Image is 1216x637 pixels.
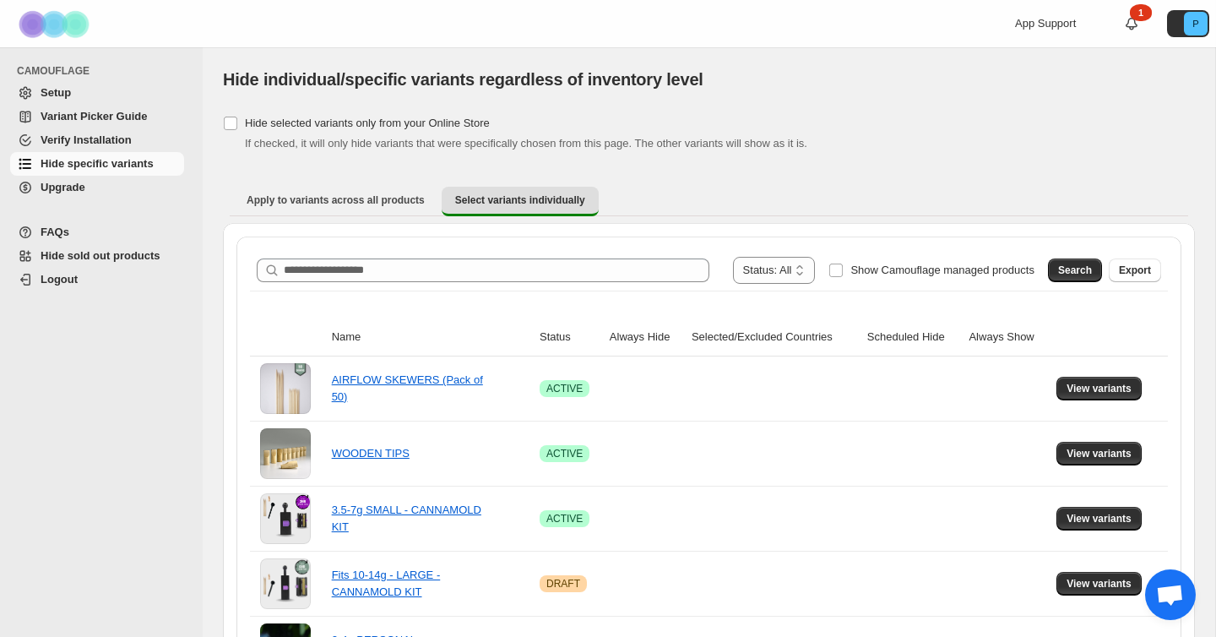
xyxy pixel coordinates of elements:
a: 1 [1123,15,1140,32]
img: WOODEN TIPS [260,428,311,479]
button: View variants [1056,507,1142,531]
text: P [1192,19,1198,29]
button: Avatar with initials P [1167,10,1209,37]
th: Name [327,318,535,357]
span: Hide individual/specific variants regardless of inventory level [223,70,703,89]
img: Fits 10-14g - LARGE - CANNAMOLD KIT [260,558,311,609]
a: Fits 10-14g - LARGE - CANNAMOLD KIT [332,569,441,598]
span: View variants [1067,577,1132,591]
span: Export [1119,264,1151,277]
span: Search [1058,264,1092,277]
span: If checked, it will only hide variants that were specifically chosen from this page. The other va... [245,137,807,150]
span: ACTIVE [546,447,583,460]
a: Hide specific variants [10,152,184,176]
span: DRAFT [546,577,580,591]
a: Open chat [1145,569,1196,620]
span: Hide selected variants only from your Online Store [245,117,490,129]
a: Logout [10,268,184,291]
span: View variants [1067,447,1132,460]
a: Upgrade [10,176,184,199]
button: Select variants individually [442,187,599,216]
span: Apply to variants across all products [247,193,425,207]
a: 3.5-7g SMALL - CANNAMOLD KIT [332,504,481,533]
th: Selected/Excluded Countries [687,318,862,357]
th: Status [535,318,605,357]
button: View variants [1056,377,1142,400]
img: AIRFLOW SKEWERS (Pack of 50) [260,363,311,414]
div: 1 [1130,4,1152,21]
button: Apply to variants across all products [233,187,438,214]
span: View variants [1067,382,1132,395]
span: Variant Picker Guide [41,110,147,122]
span: ACTIVE [546,382,583,395]
button: View variants [1056,572,1142,596]
a: Variant Picker Guide [10,105,184,128]
button: View variants [1056,442,1142,465]
img: 3.5-7g SMALL - CANNAMOLD KIT [260,493,311,544]
a: Setup [10,81,184,105]
span: Hide specific variants [41,157,154,170]
span: Verify Installation [41,133,132,146]
span: Hide sold out products [41,249,160,262]
a: Verify Installation [10,128,184,152]
button: Export [1109,259,1161,282]
span: Show Camouflage managed products [850,264,1034,276]
th: Scheduled Hide [862,318,964,357]
a: AIRFLOW SKEWERS (Pack of 50) [332,373,483,403]
span: View variants [1067,512,1132,525]
th: Always Show [964,318,1051,357]
span: Select variants individually [455,193,585,207]
a: WOODEN TIPS [332,447,410,460]
a: Hide sold out products [10,244,184,268]
a: FAQs [10,220,184,244]
span: FAQs [41,226,69,238]
th: Always Hide [605,318,687,357]
span: Upgrade [41,181,85,193]
span: CAMOUFLAGE [17,64,191,78]
span: ACTIVE [546,512,583,525]
span: App Support [1015,17,1076,30]
span: Logout [41,273,78,286]
span: Setup [41,86,71,99]
button: Search [1048,259,1102,282]
img: Camouflage [14,1,98,47]
span: Avatar with initials P [1184,12,1208,35]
